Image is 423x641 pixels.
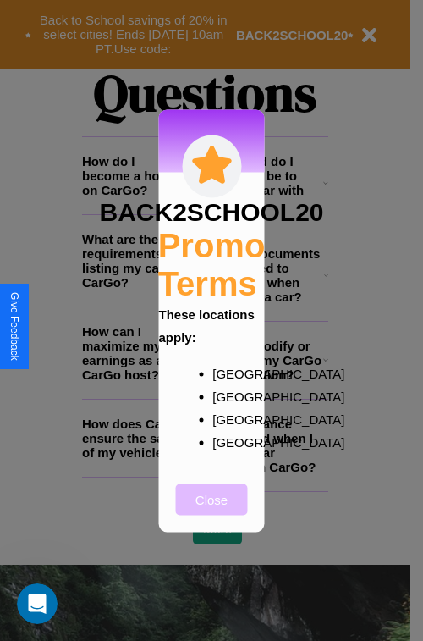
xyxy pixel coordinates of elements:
h3: BACK2SCHOOL20 [99,197,323,226]
p: [GEOGRAPHIC_DATA] [212,384,244,407]
div: Give Feedback [8,292,20,361]
p: [GEOGRAPHIC_DATA] [212,362,244,384]
b: These locations apply: [159,307,255,344]
p: [GEOGRAPHIC_DATA] [212,407,244,430]
p: [GEOGRAPHIC_DATA] [212,430,244,453]
h2: Promo Terms [158,226,266,302]
iframe: Intercom live chat [17,583,58,624]
button: Close [176,484,248,515]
